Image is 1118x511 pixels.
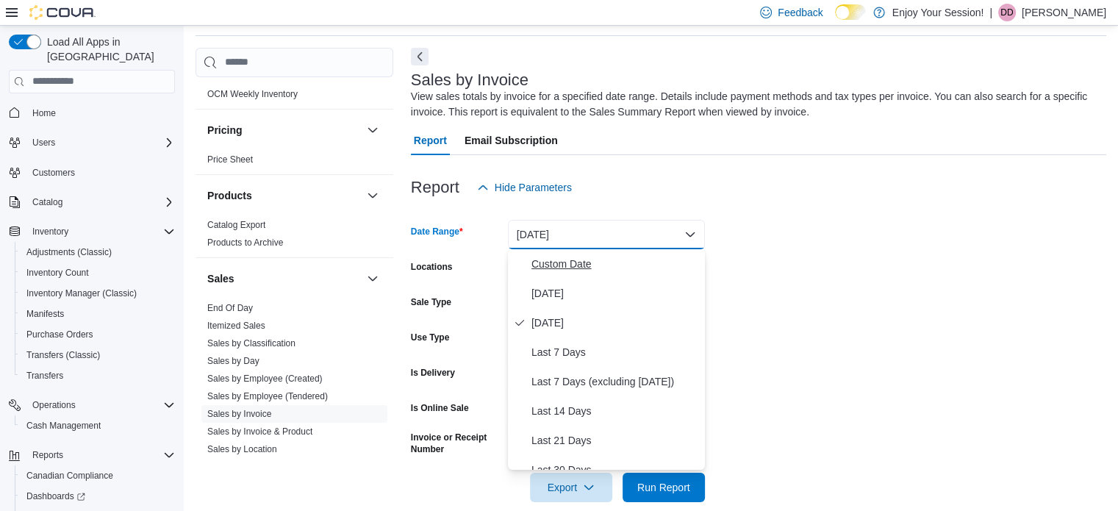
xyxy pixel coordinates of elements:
span: Customers [26,163,175,182]
button: Purchase Orders [15,324,181,345]
a: Manifests [21,305,70,323]
button: Export [530,473,612,502]
span: Sales by Employee (Created) [207,373,323,385]
span: Last 21 Days [531,432,699,449]
button: Reports [3,445,181,465]
div: Pricing [196,151,393,174]
span: Canadian Compliance [21,467,175,485]
span: Users [26,134,175,151]
a: Cash Management [21,417,107,435]
h3: Report [411,179,459,196]
p: [PERSON_NAME] [1022,4,1106,21]
a: Price Sheet [207,154,253,165]
span: [DATE] [531,285,699,302]
span: Feedback [778,5,823,20]
button: Adjustments (Classic) [15,242,181,262]
label: Locations [411,261,453,273]
a: Sales by Location [207,444,277,454]
span: Inventory [32,226,68,237]
a: Itemized Sales [207,321,265,331]
button: Inventory Manager (Classic) [15,283,181,304]
button: Transfers (Classic) [15,345,181,365]
span: Dashboards [21,487,175,505]
span: Transfers [21,367,175,385]
span: Run Report [637,480,690,495]
button: [DATE] [508,220,705,249]
span: Hide Parameters [495,180,572,195]
button: Canadian Compliance [15,465,181,486]
span: Purchase Orders [21,326,175,343]
span: Reports [26,446,175,464]
span: Sales by Day [207,355,259,367]
span: Sales by Classification [207,337,295,349]
p: Enjoy Your Session! [892,4,984,21]
span: Transfers (Classic) [21,346,175,364]
a: Adjustments (Classic) [21,243,118,261]
h3: Sales [207,271,234,286]
span: Last 7 Days (excluding [DATE]) [531,373,699,390]
span: Catalog [32,196,62,208]
button: Inventory Count [15,262,181,283]
button: Catalog [26,193,68,211]
a: Home [26,104,62,122]
a: Transfers (Classic) [21,346,106,364]
button: Cash Management [15,415,181,436]
a: Customers [26,164,81,182]
label: Sale Type [411,296,451,308]
span: Operations [26,396,175,414]
button: Pricing [364,121,381,139]
span: Manifests [21,305,175,323]
button: Inventory [26,223,74,240]
a: Inventory Manager (Classic) [21,285,143,302]
span: Cash Management [21,417,175,435]
span: Customers [32,167,75,179]
p: | [989,4,992,21]
div: View sales totals by invoice for a specified date range. Details include payment methods and tax ... [411,89,1099,120]
span: Inventory [26,223,175,240]
span: Last 14 Days [531,402,699,420]
span: DD [1000,4,1013,21]
div: OCM [196,85,393,109]
span: Sales by Employee (Tendered) [207,390,328,402]
span: Transfers (Classic) [26,349,100,361]
span: Itemized Sales [207,320,265,332]
span: Export [539,473,603,502]
span: OCM Weekly Inventory [207,88,298,100]
button: Inventory [3,221,181,242]
span: Transfers [26,370,63,382]
button: Manifests [15,304,181,324]
span: Cash Management [26,420,101,432]
span: Reports [32,449,63,461]
button: Next [411,48,429,65]
h3: Pricing [207,123,242,137]
span: Sales by Invoice & Product [207,426,312,437]
span: Adjustments (Classic) [21,243,175,261]
a: Sales by Employee (Tendered) [207,391,328,401]
label: Is Delivery [411,367,455,379]
span: Custom Date [531,255,699,273]
span: [DATE] [531,314,699,332]
span: Report [414,126,447,155]
span: Load All Apps in [GEOGRAPHIC_DATA] [41,35,175,64]
div: Products [196,216,393,257]
a: Products to Archive [207,237,283,248]
span: Inventory Count [21,264,175,282]
span: Inventory Manager (Classic) [26,287,137,299]
span: Manifests [26,308,64,320]
label: Is Online Sale [411,402,469,414]
span: Inventory Count [26,267,89,279]
button: Catalog [3,192,181,212]
div: Select listbox [508,249,705,470]
label: Invoice or Receipt Number [411,432,502,455]
button: Users [26,134,61,151]
button: Home [3,102,181,124]
button: Operations [26,396,82,414]
span: Operations [32,399,76,411]
button: Run Report [623,473,705,502]
span: Home [32,107,56,119]
a: OCM Weekly Inventory [207,89,298,99]
button: Hide Parameters [471,173,578,202]
span: Catalog Export [207,219,265,231]
button: Products [364,187,381,204]
a: Canadian Compliance [21,467,119,485]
